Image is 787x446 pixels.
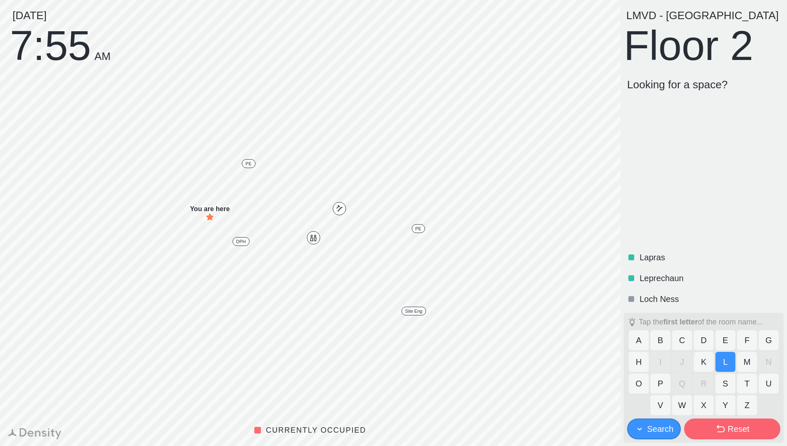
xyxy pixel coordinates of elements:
div: Tap the of the room name... [639,317,763,327]
strong: first letter [663,318,698,326]
button: K [694,352,714,372]
button: R [694,374,714,394]
button: T [737,374,757,394]
button: L [715,352,735,372]
button: A [629,330,649,350]
p: Loch Ness [640,293,779,305]
button: C [672,330,692,350]
button: B [650,330,670,350]
button: N [759,352,779,372]
button: H [629,352,649,372]
button: S [715,374,735,394]
div: Search [647,423,673,435]
button: F [737,330,757,350]
button: Z [737,395,757,415]
p: Looking for a space? [627,78,780,91]
button: Search [627,419,681,439]
button: Y [715,395,735,415]
button: J [672,352,692,372]
button: W [672,395,692,415]
button: P [650,374,670,394]
p: Leprechaun [640,272,779,284]
button: O [629,374,649,394]
p: Lapras [640,252,779,263]
button: Reset [684,419,780,439]
button: M [737,352,757,372]
button: G [759,330,779,350]
button: I [650,352,670,372]
button: V [650,395,670,415]
button: D [694,330,714,350]
button: X [694,395,714,415]
button: E [715,330,735,350]
button: Q [672,374,692,394]
button: U [759,374,779,394]
div: Reset [728,423,750,435]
